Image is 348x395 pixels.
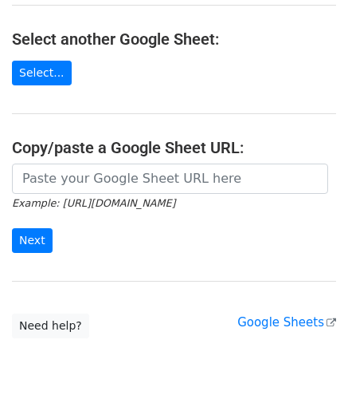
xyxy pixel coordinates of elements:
[12,164,328,194] input: Paste your Google Sheet URL here
[12,30,336,49] h4: Select another Google Sheet:
[12,138,336,157] h4: Copy/paste a Google Sheet URL:
[12,228,53,253] input: Next
[12,197,175,209] small: Example: [URL][DOMAIN_NAME]
[12,61,72,85] a: Select...
[237,315,336,330] a: Google Sheets
[268,318,348,395] iframe: Chat Widget
[12,314,89,338] a: Need help?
